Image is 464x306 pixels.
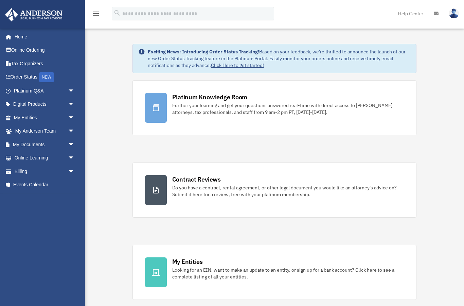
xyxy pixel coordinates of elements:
[113,9,121,17] i: search
[5,98,85,111] a: Digital Productsarrow_drop_down
[132,245,417,300] a: My Entities Looking for an EIN, want to make an update to an entity, or sign up for a bank accoun...
[5,57,85,70] a: Tax Organizers
[449,8,459,18] img: User Pic
[132,80,417,135] a: Platinum Knowledge Room Further your learning and get your questions answered real-time with dire...
[211,62,264,68] a: Click Here to get started!
[148,48,411,69] div: Based on your feedback, we're thrilled to announce the launch of our new Order Status Tracking fe...
[5,178,85,192] a: Events Calendar
[68,124,82,138] span: arrow_drop_down
[92,10,100,18] i: menu
[92,12,100,18] a: menu
[132,163,417,218] a: Contract Reviews Do you have a contract, rental agreement, or other legal document you would like...
[172,267,404,280] div: Looking for an EIN, want to make an update to an entity, or sign up for a bank account? Click her...
[68,165,82,178] span: arrow_drop_down
[5,165,85,178] a: Billingarrow_drop_down
[39,72,54,82] div: NEW
[5,30,82,44] a: Home
[5,44,85,57] a: Online Ordering
[5,138,85,151] a: My Documentsarrow_drop_down
[68,111,82,125] span: arrow_drop_down
[148,49,259,55] strong: Exciting News: Introducing Order Status Tracking!
[5,124,85,138] a: My Anderson Teamarrow_drop_down
[172,175,221,184] div: Contract Reviews
[3,8,65,21] img: Anderson Advisors Platinum Portal
[5,84,85,98] a: Platinum Q&Aarrow_drop_down
[68,151,82,165] span: arrow_drop_down
[172,257,203,266] div: My Entities
[5,151,85,165] a: Online Learningarrow_drop_down
[172,184,404,198] div: Do you have a contract, rental agreement, or other legal document you would like an attorney's ad...
[172,102,404,116] div: Further your learning and get your questions answered real-time with direct access to [PERSON_NAM...
[68,84,82,98] span: arrow_drop_down
[68,138,82,152] span: arrow_drop_down
[68,98,82,112] span: arrow_drop_down
[5,70,85,84] a: Order StatusNEW
[5,111,85,124] a: My Entitiesarrow_drop_down
[172,93,248,101] div: Platinum Knowledge Room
